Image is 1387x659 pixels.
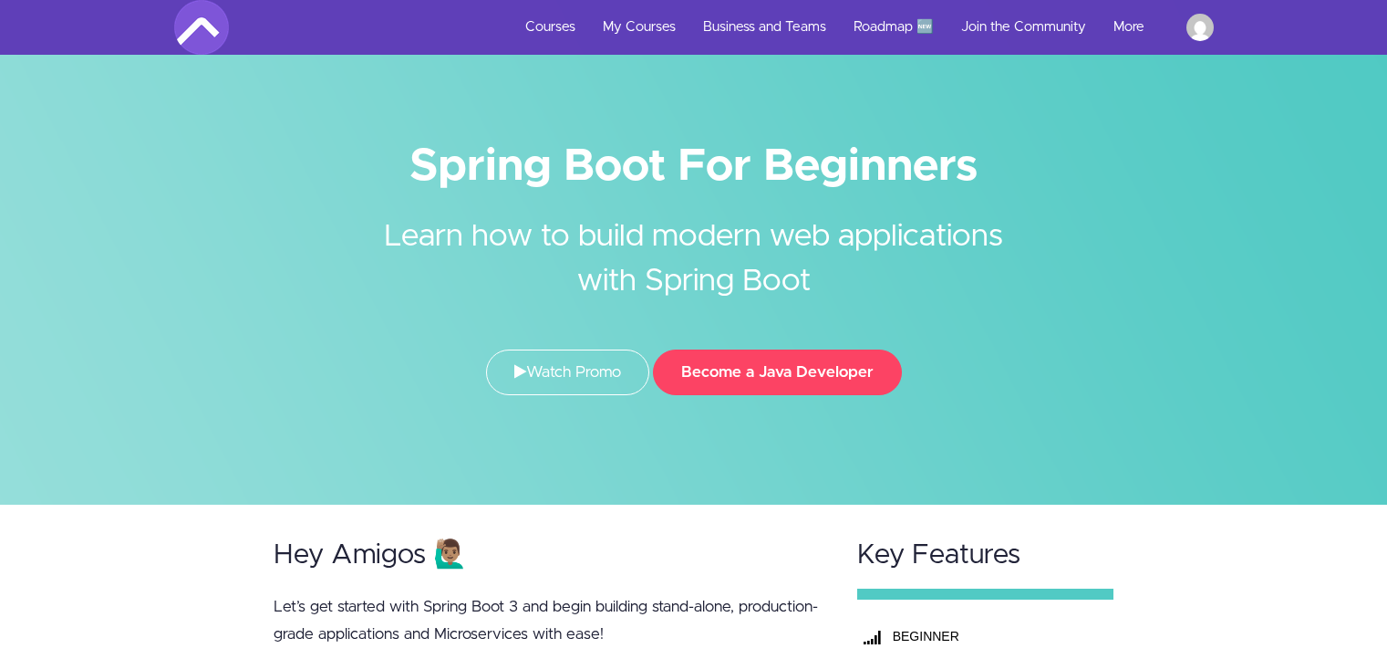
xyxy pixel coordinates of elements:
h2: Hey Amigos 🙋🏽‍♂️ [274,540,823,570]
a: Watch Promo [486,350,649,395]
th: BEGINNER [888,618,1092,654]
img: onyelok@gmail.com [1186,14,1214,41]
h1: Spring Boot For Beginners [174,146,1214,187]
p: Let’s get started with Spring Boot 3 and begin building stand-alone, production-grade application... [274,593,823,648]
h2: Key Features [857,540,1114,570]
button: Become a Java Developer [653,350,902,395]
h2: Learn how to build modern web applications with Spring Boot [352,187,1036,304]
